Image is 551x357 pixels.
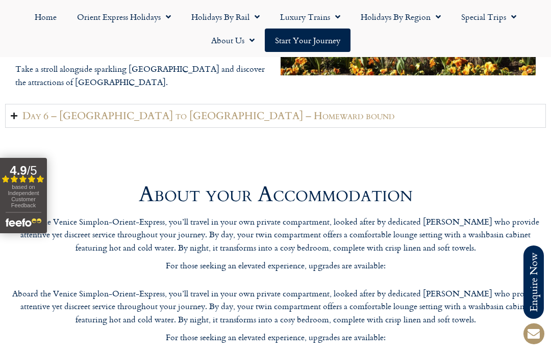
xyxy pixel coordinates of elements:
[67,5,181,29] a: Orient Express Holidays
[451,5,527,29] a: Special Trips
[24,5,67,29] a: Home
[5,287,546,326] p: Aboard the Venice Simplon-Orient-Express, you’ll travel in your own private compartment, looked a...
[5,5,546,52] nav: Menu
[15,63,270,89] p: Take a stroll alongside sparkling [GEOGRAPHIC_DATA] and discover the attractions of [GEOGRAPHIC_D...
[139,184,413,205] h2: About your Accommodation
[5,259,546,272] p: For those seeking an elevated experience, upgrades are available:
[5,215,546,255] p: Aboard the Venice Simplon-Orient-Express, you’ll travel in your own private compartment, looked a...
[265,29,350,52] a: Start your Journey
[270,5,350,29] a: Luxury Trains
[5,331,546,344] p: For those seeking an elevated experience, upgrades are available:
[5,104,546,128] summary: Day 6 – [GEOGRAPHIC_DATA] to [GEOGRAPHIC_DATA] – Homeward bound
[201,29,265,52] a: About Us
[181,5,270,29] a: Holidays by Rail
[350,5,451,29] a: Holidays by Region
[22,109,394,122] h2: Day 6 – [GEOGRAPHIC_DATA] to [GEOGRAPHIC_DATA] – Homeward bound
